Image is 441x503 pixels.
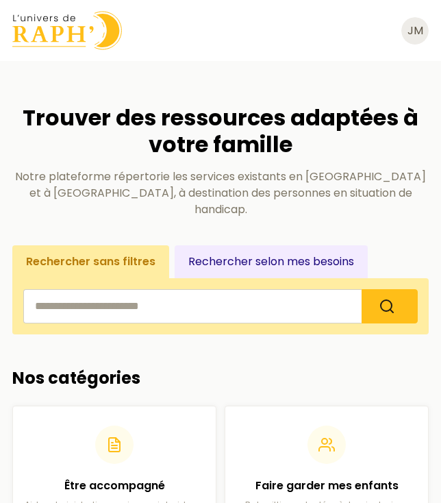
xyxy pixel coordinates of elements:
[12,105,429,158] h2: Trouver des ressources adaptées à votre famille
[12,11,122,50] img: Univers de Raph logo
[175,245,368,278] button: Rechercher selon mes besoins
[12,367,429,389] h2: Nos catégories
[12,245,169,278] button: Rechercher sans filtres
[401,17,429,45] button: JM
[12,169,429,218] p: Notre plateforme répertorie les services existants en [GEOGRAPHIC_DATA] et à [GEOGRAPHIC_DATA], à...
[236,478,417,494] h2: Faire garder mes enfants
[24,478,205,494] h2: Être accompagné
